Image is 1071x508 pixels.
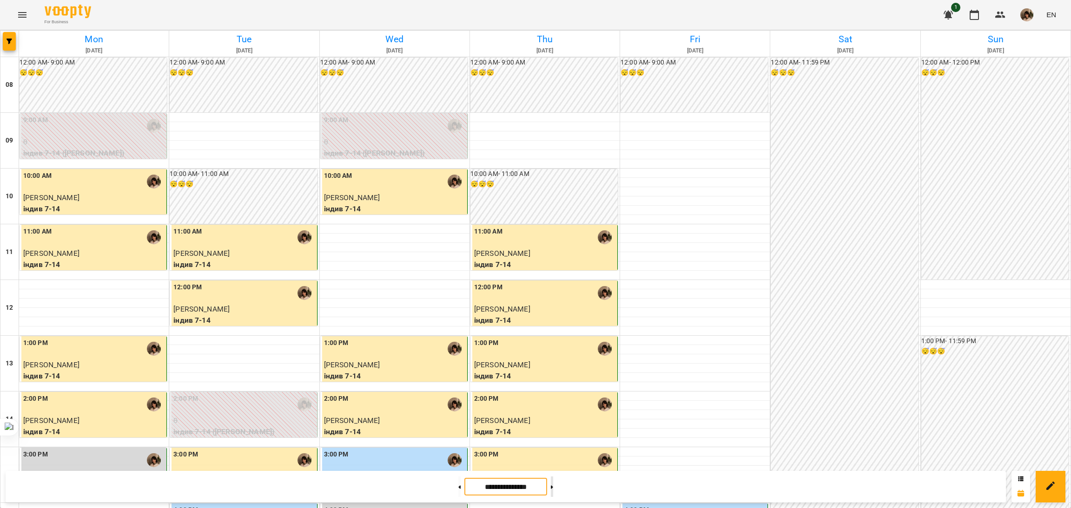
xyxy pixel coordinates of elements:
img: Вікторія Кубрик [297,453,311,467]
span: [PERSON_NAME] [173,249,230,258]
label: 11:00 AM [23,227,52,237]
h6: 08 [6,80,13,90]
p: індив 7-14 ([PERSON_NAME]) [23,148,165,159]
img: Вікторія Кубрик [297,286,311,300]
span: For Business [45,19,91,25]
label: 11:00 AM [173,227,202,237]
h6: 😴😴😴 [470,68,618,78]
label: 1:00 PM [474,338,499,348]
h6: [DATE] [922,46,1069,55]
img: Вікторія Кубрик [147,230,161,244]
h6: Sat [772,32,919,46]
span: [PERSON_NAME] [474,416,530,425]
h6: 12:00 AM - 9:00 AM [320,58,468,68]
span: [PERSON_NAME] [23,249,79,258]
div: Вікторія Кубрик [448,175,462,189]
img: Вікторія Кубрик [297,397,311,411]
img: Вікторія Кубрик [297,230,311,244]
label: 11:00 AM [474,227,502,237]
label: 9:00 AM [324,115,349,125]
img: Вікторія Кубрик [147,342,161,356]
p: індив 7-14 [23,203,165,215]
h6: 😴😴😴 [921,68,1069,78]
h6: [DATE] [621,46,768,55]
h6: 😴😴😴 [170,179,317,189]
h6: 😴😴😴 [771,68,918,78]
img: Вікторія Кубрик [598,342,612,356]
h6: 😴😴😴 [470,179,618,189]
h6: 12:00 AM - 9:00 AM [170,58,317,68]
h6: 09 [6,136,13,146]
h6: 10 [6,191,13,202]
img: Вікторія Кубрик [598,453,612,467]
h6: Tue [171,32,317,46]
p: індив 7-14 [474,426,615,437]
h6: 13 [6,358,13,369]
img: Вікторія Кубрик [598,230,612,244]
img: Voopty Logo [45,5,91,18]
p: індив 7-14 [23,426,165,437]
label: 10:00 AM [324,171,352,181]
div: Вікторія Кубрик [598,397,612,411]
h6: 12:00 AM - 12:00 PM [921,58,1069,68]
label: 2:00 PM [474,394,499,404]
label: 2:00 PM [324,394,349,404]
span: [PERSON_NAME] [23,360,79,369]
h6: 😴😴😴 [20,68,167,78]
span: 1 [951,3,960,12]
img: Вікторія Кубрик [448,342,462,356]
img: Вікторія Кубрик [147,397,161,411]
span: [PERSON_NAME] [474,249,530,258]
h6: Fri [621,32,768,46]
h6: 12:00 AM - 11:59 PM [771,58,918,68]
span: [PERSON_NAME] [173,305,230,313]
img: Вікторія Кубрик [147,175,161,189]
span: [PERSON_NAME] [23,416,79,425]
img: Вікторія Кубрик [448,397,462,411]
button: Menu [11,4,33,26]
h6: 12:00 AM - 9:00 AM [621,58,768,68]
p: 0 [173,415,315,426]
img: Вікторія Кубрик [147,453,161,467]
h6: 12:00 AM - 9:00 AM [470,58,618,68]
div: Вікторія Кубрик [448,453,462,467]
h6: Mon [20,32,167,46]
p: індив 7-14 [324,426,465,437]
span: [PERSON_NAME] [324,193,380,202]
h6: [DATE] [20,46,167,55]
label: 9:00 AM [23,115,48,125]
button: EN [1043,6,1060,23]
span: [PERSON_NAME] [324,360,380,369]
p: індив 7-14 ([PERSON_NAME]) [173,426,315,437]
h6: [DATE] [171,46,317,55]
label: 3:00 PM [324,449,349,460]
label: 12:00 PM [173,282,202,293]
h6: Thu [471,32,618,46]
span: [PERSON_NAME] [23,193,79,202]
label: 3:00 PM [173,449,198,460]
img: Вікторія Кубрик [147,119,161,133]
p: індив 7-14 [324,371,465,382]
p: індив 7-14 [173,315,315,326]
div: Вікторія Кубрик [598,286,612,300]
label: 2:00 PM [173,394,198,404]
div: Вікторія Кубрик [448,119,462,133]
h6: 10:00 AM - 11:00 AM [170,169,317,179]
h6: 😴😴😴 [320,68,468,78]
p: індив 7-14 [23,259,165,270]
label: 10:00 AM [23,171,52,181]
p: індив 7-14 [474,371,615,382]
span: [PERSON_NAME] [474,360,530,369]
